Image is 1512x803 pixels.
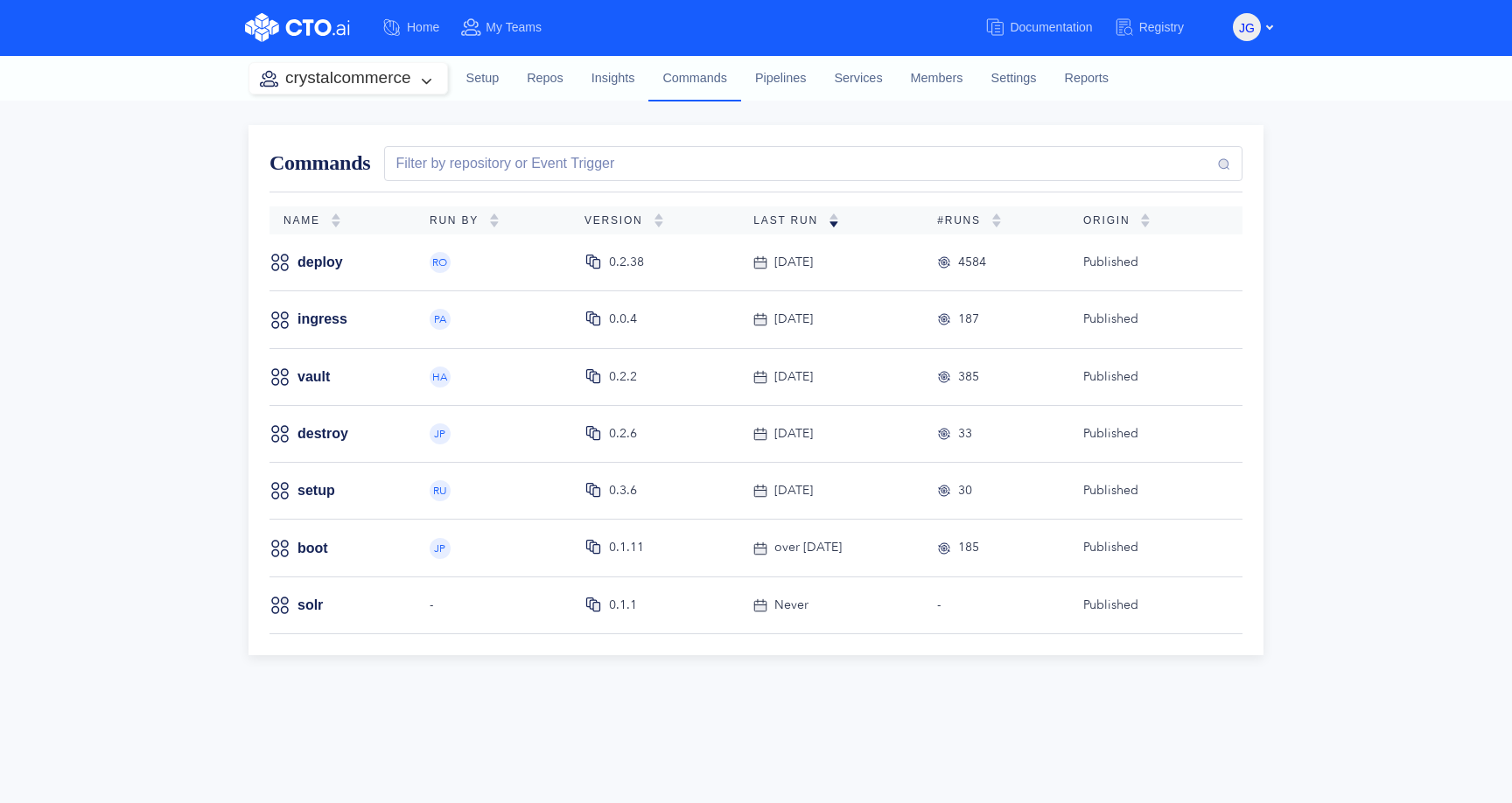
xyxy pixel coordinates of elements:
a: vault [297,367,330,387]
div: Published [1083,481,1214,500]
button: JG [1233,13,1261,41]
img: sorting-empty.svg [1140,213,1151,227]
td: - [416,576,570,633]
div: over [DATE] [774,538,842,557]
img: sorting-empty.svg [489,213,500,227]
div: Never [774,596,808,615]
a: ingress [297,310,347,329]
div: Published [1083,538,1214,557]
div: 0.3.6 [609,481,637,500]
div: [DATE] [774,310,813,329]
img: sorting-empty.svg [331,213,341,227]
a: setup [297,481,335,500]
span: RO [432,257,447,268]
span: My Teams [486,20,542,34]
a: Registry [1114,11,1205,44]
button: crystalcommerce [249,63,447,94]
span: Version [584,214,654,227]
div: 0.2.6 [609,424,637,443]
div: 30 [958,481,972,500]
div: 33 [958,424,972,443]
span: Home [407,20,439,34]
div: 0.2.2 [609,367,637,387]
div: Published [1083,596,1214,615]
a: Setup [452,55,514,102]
a: boot [297,539,328,558]
span: Origin [1083,214,1140,227]
img: sorting-empty.svg [991,213,1002,227]
div: 4584 [958,253,986,272]
div: Published [1083,253,1214,272]
a: Settings [977,55,1051,102]
a: Insights [577,55,649,102]
div: [DATE] [774,481,813,500]
img: sorting-down.svg [829,213,839,227]
a: Commands [648,55,741,101]
a: Pipelines [741,55,820,102]
span: HA [432,372,447,382]
span: JP [434,429,445,439]
a: Members [897,55,977,102]
span: Run By [430,214,489,227]
a: solr [297,596,323,615]
a: destroy [297,424,348,443]
div: Published [1083,367,1214,387]
div: Published [1083,310,1214,329]
span: #RUNS [937,214,991,227]
div: 0.1.11 [609,538,644,557]
span: Documentation [1010,20,1092,34]
div: 385 [958,367,979,387]
a: Home [381,11,460,44]
img: sorting-empty.svg [654,213,664,227]
a: deploy [297,253,343,272]
div: [DATE] [774,253,813,272]
a: Services [820,55,896,102]
a: Reports [1051,55,1123,102]
span: JP [434,543,445,554]
span: Last Run [753,214,829,227]
span: JG [1239,14,1255,42]
div: Published [1083,424,1214,443]
div: 0.2.38 [609,253,644,272]
a: My Teams [460,11,563,44]
a: Documentation [984,11,1113,44]
div: 185 [958,538,979,557]
div: 187 [958,310,979,329]
span: Name [283,214,331,227]
a: Repos [513,55,577,102]
div: Filter by repository or Event Trigger [388,153,614,174]
div: [DATE] [774,424,813,443]
div: 0.0.4 [609,310,637,329]
td: - [923,576,1069,633]
span: RU [433,485,447,496]
div: 0.1.1 [609,596,637,615]
span: Registry [1139,20,1184,34]
div: [DATE] [774,367,813,387]
img: CTO.ai Logo [245,13,350,42]
span: PA [434,314,446,325]
span: Commands [269,151,370,174]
